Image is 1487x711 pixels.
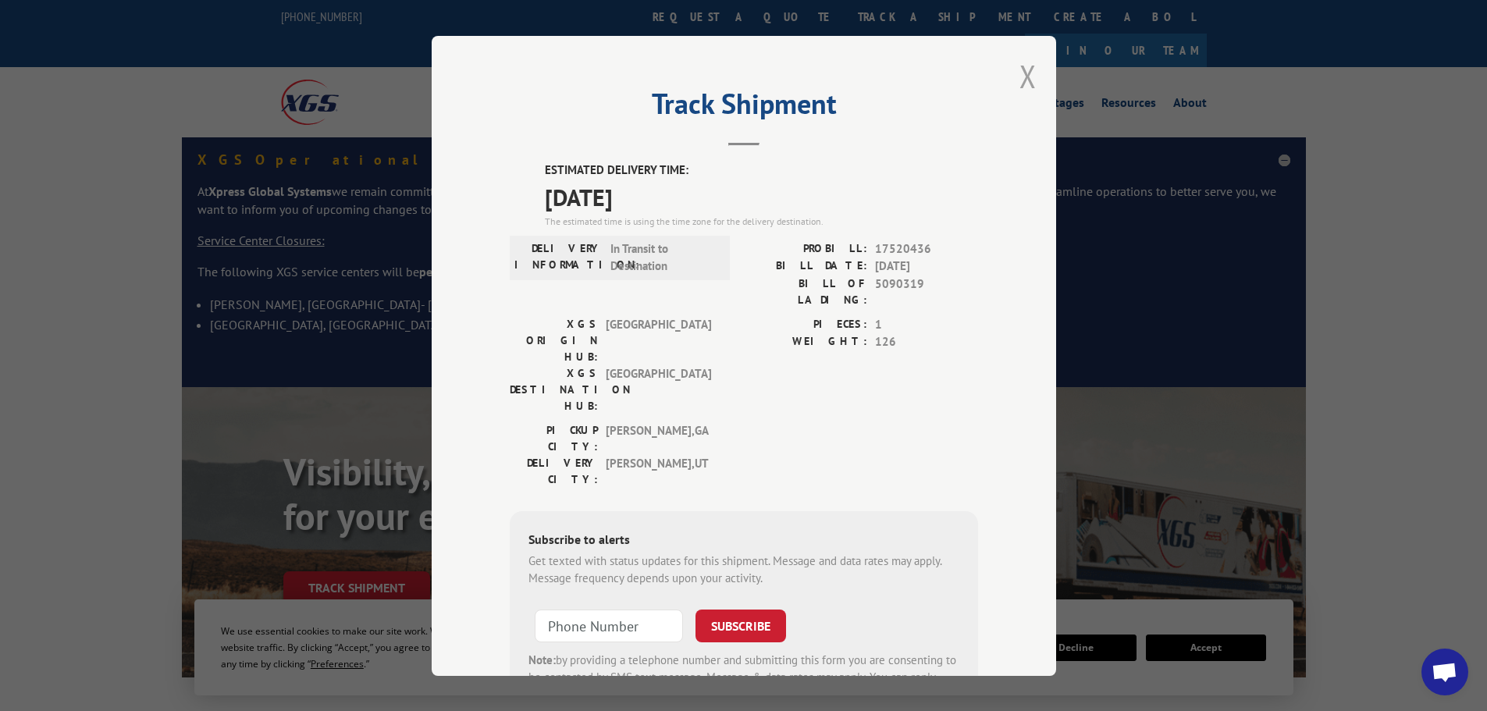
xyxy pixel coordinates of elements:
span: [GEOGRAPHIC_DATA] [606,364,711,414]
label: BILL OF LADING: [744,275,867,308]
label: ESTIMATED DELIVERY TIME: [545,162,978,180]
label: PROBILL: [744,240,867,258]
span: [DATE] [875,258,978,276]
span: [DATE] [545,179,978,214]
h2: Track Shipment [510,93,978,123]
div: The estimated time is using the time zone for the delivery destination. [545,214,978,228]
span: [GEOGRAPHIC_DATA] [606,315,711,364]
label: PIECES: [744,315,867,333]
input: Phone Number [535,609,683,642]
button: SUBSCRIBE [695,609,786,642]
strong: Note: [528,652,556,667]
span: [PERSON_NAME] , GA [606,421,711,454]
label: DELIVERY INFORMATION: [514,240,603,275]
label: DELIVERY CITY: [510,454,598,487]
div: Subscribe to alerts [528,529,959,552]
button: Close modal [1019,55,1037,97]
a: Open chat [1421,649,1468,695]
div: by providing a telephone number and submitting this form you are consenting to be contacted by SM... [528,651,959,704]
label: BILL DATE: [744,258,867,276]
span: 126 [875,333,978,351]
label: PICKUP CITY: [510,421,598,454]
span: [PERSON_NAME] , UT [606,454,711,487]
span: 5090319 [875,275,978,308]
label: WEIGHT: [744,333,867,351]
span: In Transit to Destination [610,240,716,275]
label: XGS DESTINATION HUB: [510,364,598,414]
label: XGS ORIGIN HUB: [510,315,598,364]
span: 1 [875,315,978,333]
span: 17520436 [875,240,978,258]
div: Get texted with status updates for this shipment. Message and data rates may apply. Message frequ... [528,552,959,587]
